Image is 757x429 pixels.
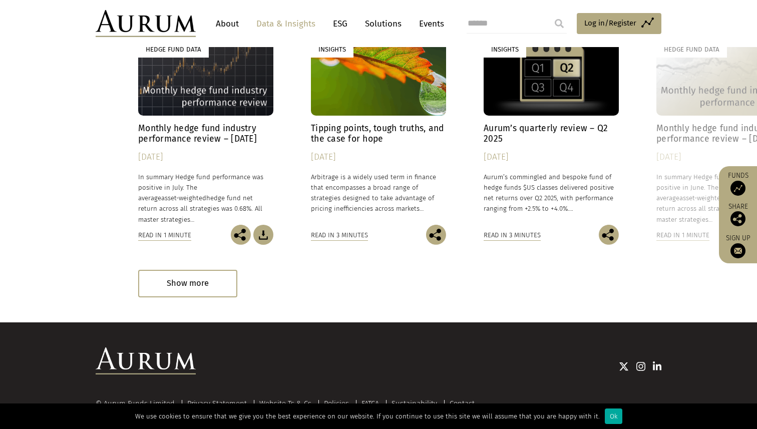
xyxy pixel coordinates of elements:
img: Share this post [599,225,619,245]
a: Insights Tipping points, tough truths, and the case for hope [DATE] Arbitrage is a widely used te... [311,31,446,225]
div: Hedge Fund Data [138,41,209,58]
div: Read in 1 minute [138,230,191,241]
div: Show more [138,270,237,297]
a: Insights Aurum’s quarterly review – Q2 2025 [DATE] Aurum’s commingled and bespoke fund of hedge f... [484,31,619,225]
a: Privacy Statement [187,399,247,408]
div: © Aurum Funds Limited [96,400,180,407]
a: ESG [328,15,352,33]
div: Ok [605,408,622,424]
a: FATCA [361,399,379,408]
div: Read in 3 minutes [484,230,541,241]
img: Linkedin icon [653,361,662,371]
img: Share this post [426,225,446,245]
div: [DATE] [484,150,619,164]
img: Instagram icon [636,361,645,371]
p: In summary Hedge fund performance was positive in July. The average hedge fund net return across ... [138,172,273,225]
a: Sustainability [392,399,437,408]
h4: Tipping points, tough truths, and the case for hope [311,123,446,144]
div: Hedge Fund Data [656,41,727,58]
a: Log in/Register [577,13,661,34]
a: Contact [450,399,475,408]
img: Access Funds [730,181,745,196]
div: Read in 3 minutes [311,230,368,241]
a: Sign up [724,234,752,258]
img: Download Article [253,225,273,245]
img: Aurum Logo [96,347,196,374]
span: asset-weighted [161,194,206,202]
p: Aurum’s commingled and bespoke fund of hedge funds $US classes delivered positive net returns ove... [484,172,619,214]
a: Solutions [360,15,407,33]
div: Read in 1 minute [656,230,709,241]
div: [DATE] [311,150,446,164]
p: Arbitrage is a widely used term in finance that encompasses a broad range of strategies designed ... [311,172,446,214]
div: [DATE] [138,150,273,164]
a: Policies [324,399,349,408]
span: asset-weighted [679,194,724,202]
div: Share [724,203,752,226]
h4: Aurum’s quarterly review – Q2 2025 [484,123,619,144]
a: Funds [724,171,752,196]
img: Share this post [730,211,745,226]
div: Insights [484,41,526,58]
img: Twitter icon [619,361,629,371]
span: Log in/Register [584,17,636,29]
div: Insights [311,41,353,58]
a: About [211,15,244,33]
a: Hedge Fund Data Monthly hedge fund industry performance review – [DATE] [DATE] In summary Hedge f... [138,31,273,225]
h4: Monthly hedge fund industry performance review – [DATE] [138,123,273,144]
a: Website Ts & Cs [259,399,311,408]
img: Share this post [231,225,251,245]
input: Submit [549,14,569,34]
a: Data & Insights [251,15,320,33]
img: Sign up to our newsletter [730,243,745,258]
a: Events [414,15,444,33]
img: Aurum [96,10,196,37]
